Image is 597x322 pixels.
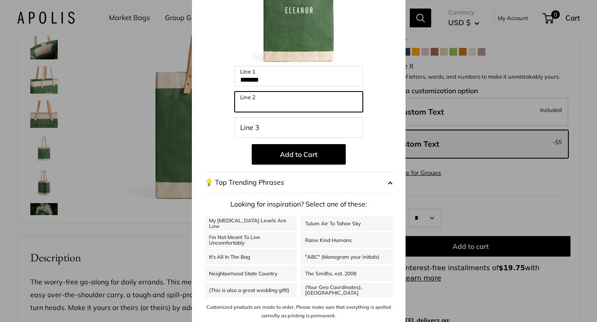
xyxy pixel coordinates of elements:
a: My [MEDICAL_DATA] Levels Are Low [205,216,297,231]
a: "ABC" (Monogram your initials) [301,249,393,264]
a: (This is also a great wedding gift!) [205,283,297,298]
button: Add to Cart [252,144,346,165]
a: Raise Kind Humans [301,233,393,248]
p: Looking for inspiration? Select one of these: [205,198,393,211]
a: Tulum Air To Tahoe Sky [301,216,393,231]
a: Neighborhood State Country [205,266,297,281]
a: (Your Geo Coordinates), [GEOGRAPHIC_DATA] [301,283,393,298]
p: Customized products are made to order. Please make sure that everything is spelled correctly as p... [205,303,393,320]
button: 💡 Top Trending Phrases [205,171,393,194]
a: The Smiths, est. 2008 [301,266,393,281]
a: I'm Not Meant To Live Uncomfortably [205,233,297,248]
a: It's All In The Bag [205,249,297,264]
